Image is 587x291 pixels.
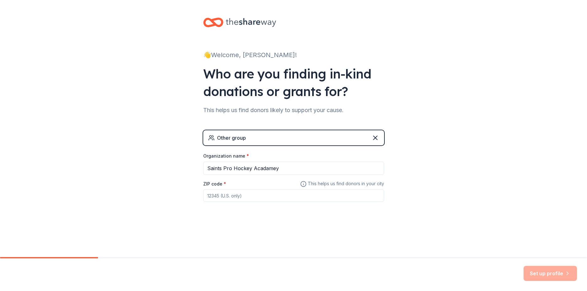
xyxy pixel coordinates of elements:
input: American Red Cross [203,162,384,175]
div: Who are you finding in-kind donations or grants for? [203,65,384,100]
span: This helps us find donors in your city [300,180,384,188]
label: Organization name [203,153,249,159]
div: This helps us find donors likely to support your cause. [203,105,384,115]
input: 12345 (U.S. only) [203,189,384,202]
label: ZIP code [203,181,226,187]
div: 👋 Welcome, [PERSON_NAME]! [203,50,384,60]
div: Other group [217,134,246,142]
